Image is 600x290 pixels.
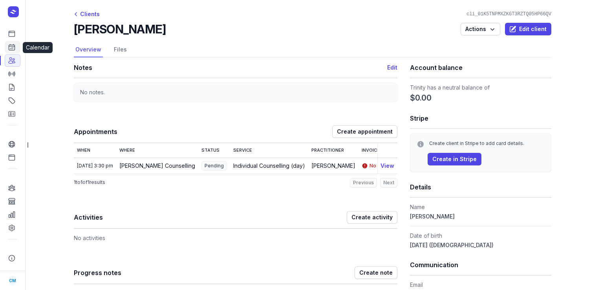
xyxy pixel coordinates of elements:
[380,178,397,187] button: Next
[359,143,397,158] th: Invoice
[465,24,496,34] span: Actions
[74,179,105,185] p: to of results
[74,62,387,73] h1: Notes
[380,161,394,171] button: View
[198,143,230,158] th: Status
[9,276,16,285] span: CM
[74,22,166,36] h2: [PERSON_NAME]
[116,143,198,158] th: Where
[410,213,455,220] span: [PERSON_NAME]
[410,242,494,248] span: [DATE] ([DEMOGRAPHIC_DATA])
[432,154,477,164] span: Create in Stripe
[74,42,103,57] a: Overview
[410,182,551,193] h1: Details
[410,113,551,124] h1: Stripe
[410,62,551,73] h1: Account balance
[410,92,432,103] span: $0.00
[80,179,82,185] span: 1
[370,163,394,169] span: No invoice
[410,84,490,91] span: Trinity has a neutral balance of
[337,127,393,136] span: Create appointment
[351,213,393,222] span: Create activity
[112,42,128,57] a: Files
[77,163,113,169] div: [DATE] 3:30 pm
[74,143,116,158] th: When
[74,42,551,57] nav: Tabs
[350,178,377,187] button: Previous
[505,23,551,35] button: Edit client
[387,63,397,72] button: Edit
[230,143,308,158] th: Service
[74,9,100,19] div: Clients
[429,140,545,147] div: Create client in Stripe to add card details.
[308,158,359,174] td: [PERSON_NAME]
[383,180,394,186] span: Next
[74,179,76,185] span: 1
[201,161,227,171] span: Pending
[359,268,393,277] span: Create note
[23,42,53,53] div: Calendar
[74,267,355,278] h1: Progress notes
[80,89,105,95] span: No notes.
[88,179,90,185] span: 1
[428,153,481,165] button: Create in Stripe
[74,229,397,243] div: No activities
[410,280,551,290] dt: Email
[308,143,359,158] th: Practitioner
[116,158,198,174] td: [PERSON_NAME] Counselling
[230,158,308,174] td: Individual Counselling (day)
[463,11,554,17] div: cli_01K5TNPMXZKGT3RZTQ05HP66QV
[510,24,547,34] span: Edit client
[410,231,551,240] dt: Date of birth
[353,180,374,186] span: Previous
[461,23,500,35] button: Actions
[74,126,332,137] h1: Appointments
[410,202,551,212] dt: Name
[74,212,347,223] h1: Activities
[410,259,551,270] h1: Communication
